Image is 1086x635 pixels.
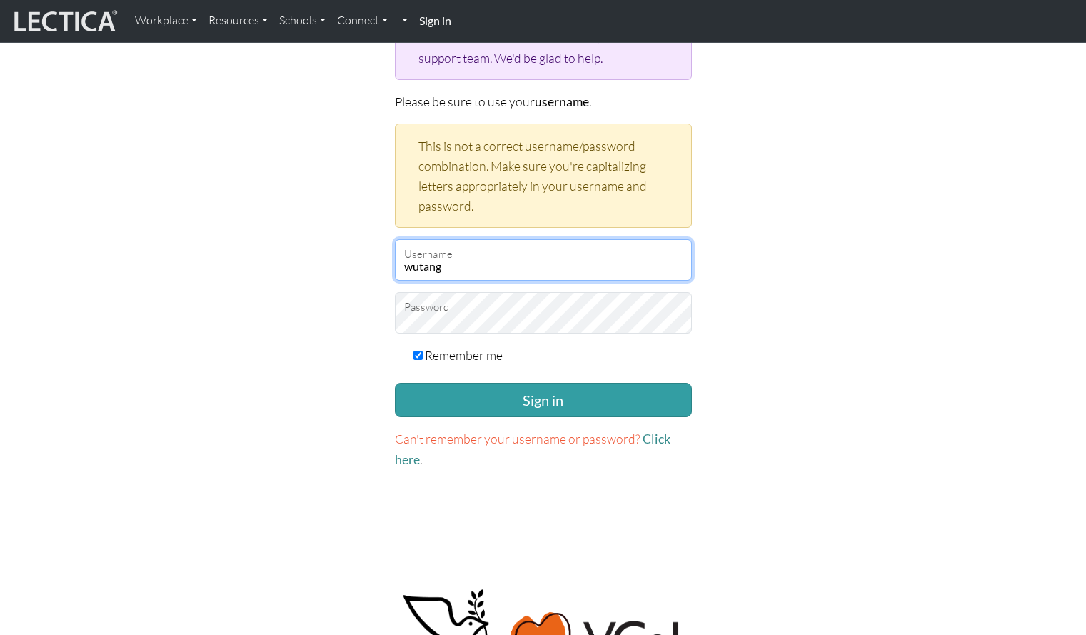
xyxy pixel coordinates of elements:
a: Sign in [413,6,457,36]
strong: Sign in [419,14,451,27]
a: Workplace [129,6,203,36]
a: Resources [203,6,273,36]
a: Schools [273,6,331,36]
img: lecticalive [11,8,118,35]
a: Click here [395,431,670,467]
button: Sign in [395,383,692,417]
p: . [395,429,692,470]
a: Connect [331,6,393,36]
strong: username [535,94,589,109]
label: Remember me [425,345,503,365]
div: This is not a correct username/password combination. Make sure you're capitalizing letters approp... [395,124,692,229]
p: Please be sure to use your . [395,91,692,112]
input: Username [395,239,692,281]
span: Can't remember your username or password? [395,431,640,446]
